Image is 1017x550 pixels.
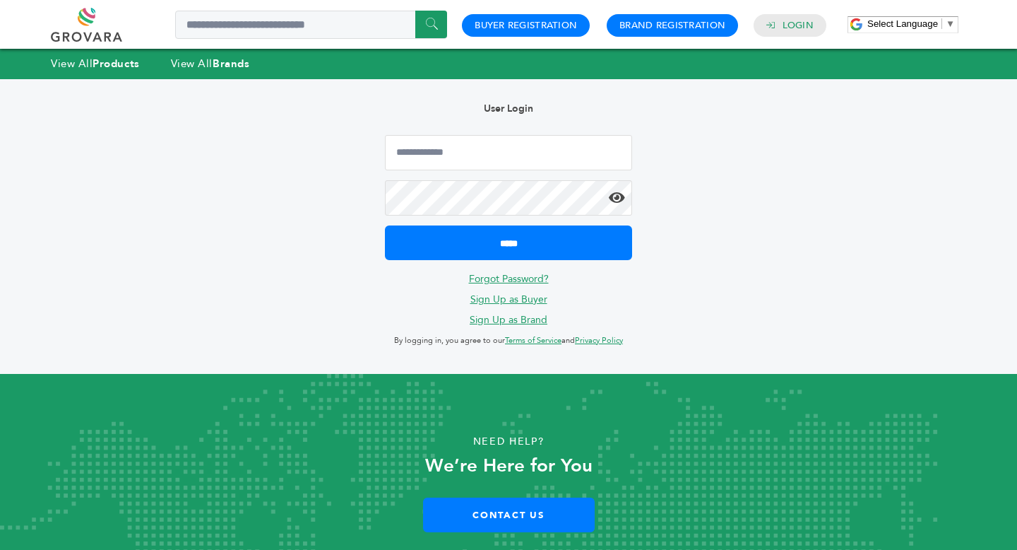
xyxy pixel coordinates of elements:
a: View AllBrands [171,57,250,71]
span: ​ [941,18,942,29]
input: Search a product or brand... [175,11,447,39]
strong: Products [93,57,139,71]
a: Contact Us [423,498,595,532]
span: Select Language [867,18,938,29]
input: Password [385,180,632,216]
strong: We’re Here for You [425,453,593,479]
span: ▼ [946,18,955,29]
a: View AllProducts [51,57,140,71]
a: Sign Up as Buyer [470,293,547,306]
a: Forgot Password? [469,272,549,286]
a: Privacy Policy [575,335,623,346]
strong: Brands [213,57,249,71]
input: Email Address [385,135,632,170]
a: Select Language​ [867,18,955,29]
a: Terms of Service [505,335,561,346]
a: Sign Up as Brand [470,313,547,327]
a: Login [783,19,814,32]
a: Buyer Registration [475,19,577,32]
p: By logging in, you agree to our and [385,332,632,349]
b: User Login [484,102,533,115]
a: Brand Registration [619,19,725,32]
p: Need Help? [51,431,966,452]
